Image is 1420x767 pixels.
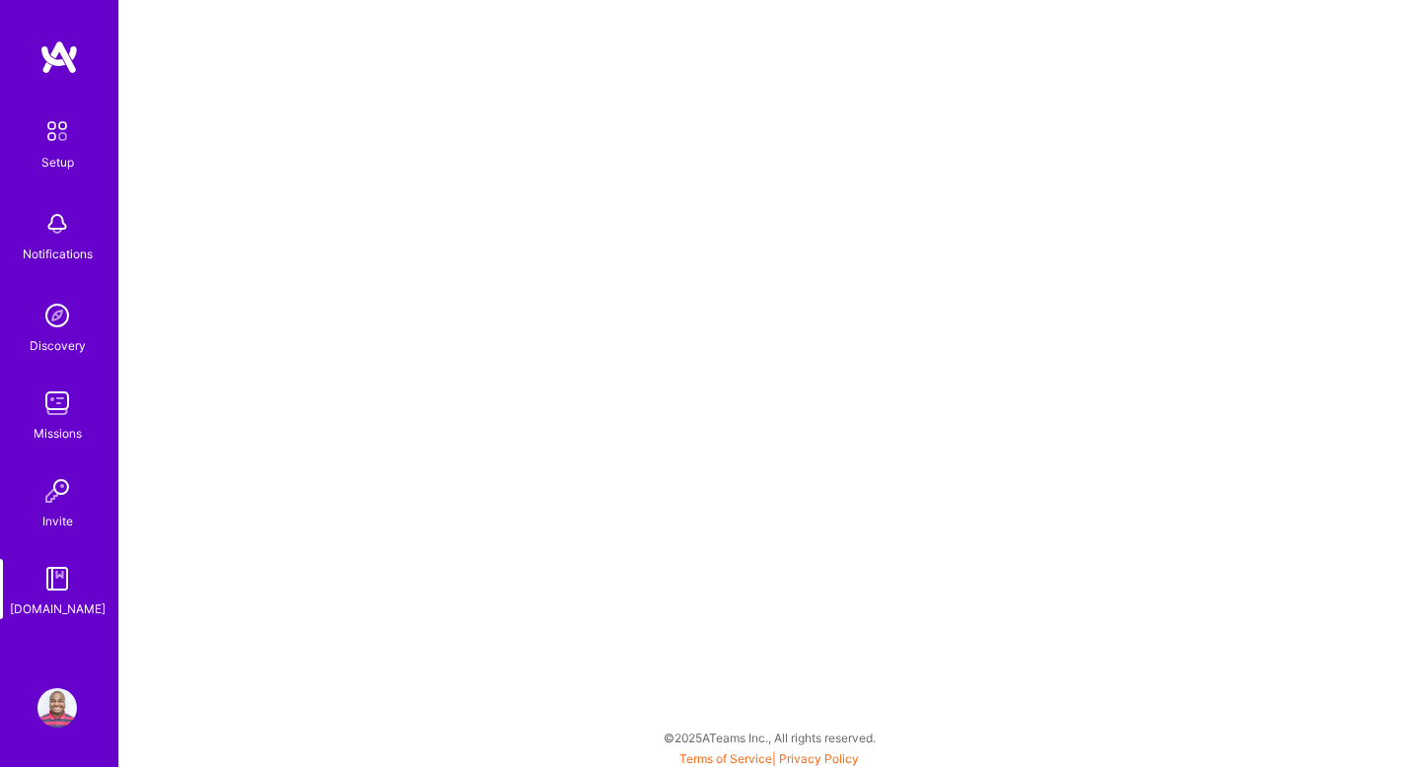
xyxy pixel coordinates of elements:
img: bell [37,204,77,244]
span: | [679,751,859,766]
img: guide book [37,559,77,598]
a: User Avatar [33,688,82,728]
img: User Avatar [37,688,77,728]
img: Invite [37,471,77,511]
div: Missions [34,423,82,444]
div: [DOMAIN_NAME] [10,598,106,619]
a: Privacy Policy [779,751,859,766]
div: Setup [41,152,74,173]
div: © 2025 ATeams Inc., All rights reserved. [118,713,1420,762]
div: Discovery [30,335,86,356]
img: logo [39,39,79,75]
div: Notifications [23,244,93,264]
img: discovery [37,296,77,335]
div: Invite [42,511,73,531]
img: teamwork [37,383,77,423]
img: setup [36,110,78,152]
a: Terms of Service [679,751,772,766]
